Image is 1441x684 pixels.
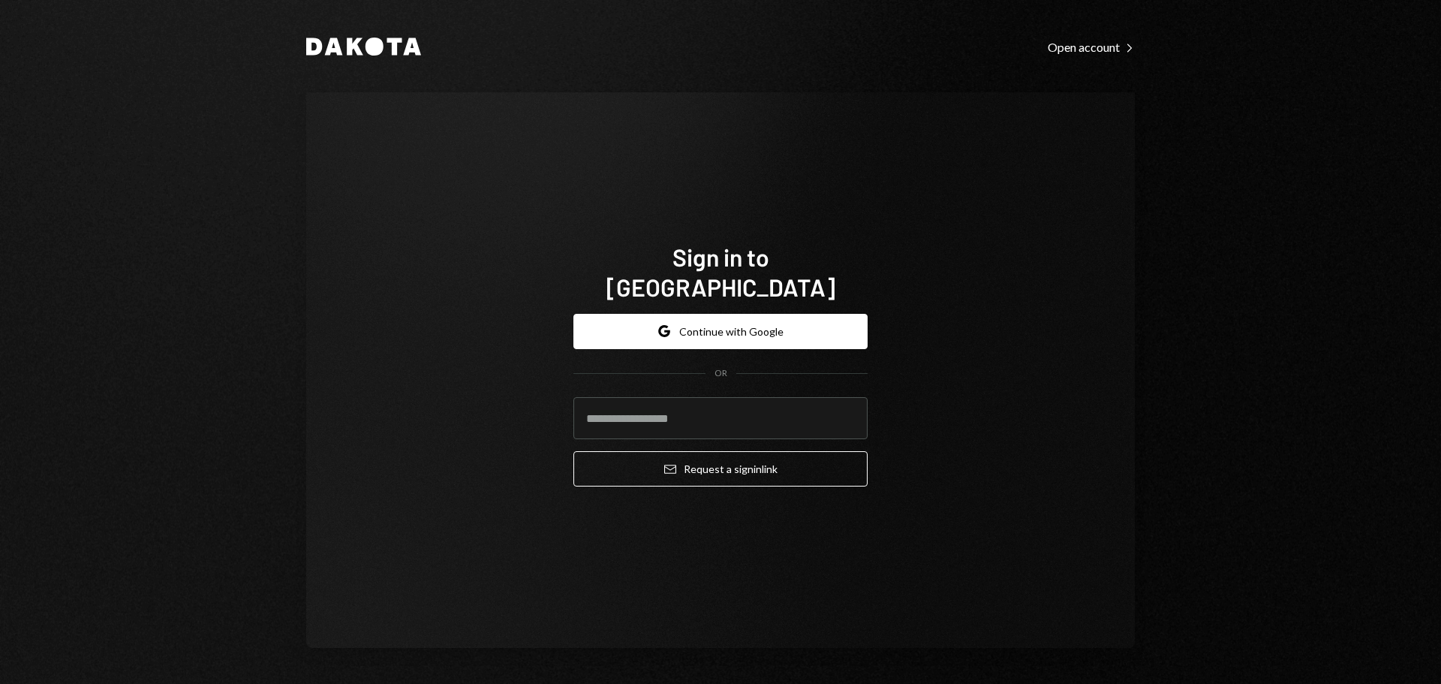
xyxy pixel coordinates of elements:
[1048,40,1135,55] div: Open account
[1048,38,1135,55] a: Open account
[714,367,727,380] div: OR
[573,242,868,302] h1: Sign in to [GEOGRAPHIC_DATA]
[573,314,868,349] button: Continue with Google
[573,451,868,487] button: Request a signinlink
